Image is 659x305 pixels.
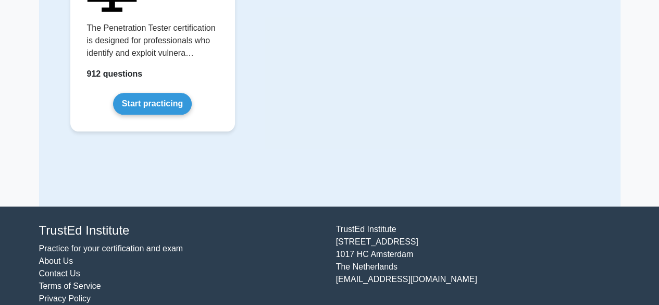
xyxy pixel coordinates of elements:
a: Privacy Policy [39,294,91,303]
a: Start practicing [113,93,192,115]
h4: TrustEd Institute [39,223,324,238]
a: Terms of Service [39,282,101,290]
a: Contact Us [39,269,80,278]
a: About Us [39,257,73,265]
a: Practice for your certification and exam [39,244,183,253]
div: TrustEd Institute [STREET_ADDRESS] 1017 HC Amsterdam The Netherlands [EMAIL_ADDRESS][DOMAIN_NAME] [330,223,627,305]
